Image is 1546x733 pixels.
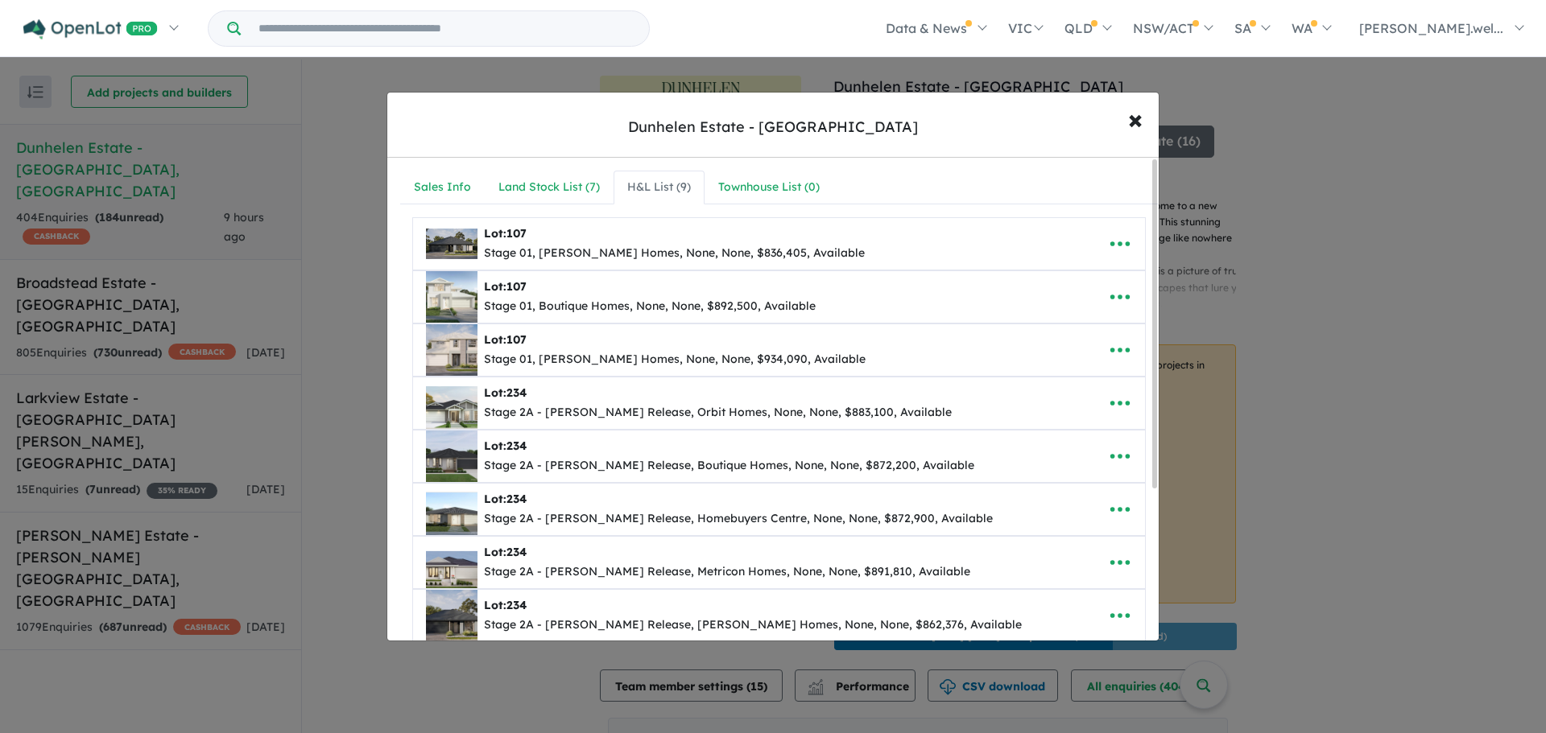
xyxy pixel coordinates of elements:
img: Dunhelen%20Estate%20-%20Greenvale%20-%20Lot%20107___1748587236_0.jpg [426,271,477,323]
div: Stage 2A - [PERSON_NAME] Release, [PERSON_NAME] Homes, None, None, $862,376, Available [484,616,1022,635]
span: [PERSON_NAME].wel... [1359,20,1503,36]
span: 234 [506,385,527,400]
img: Dunhelen%20Estate%20-%20Greenvale%20-%20Lot%20107___1748587237.png [426,218,477,270]
b: Lot: [484,545,527,559]
span: 234 [506,598,527,612]
span: 107 [506,279,527,294]
span: 234 [506,545,527,559]
img: Dunhelen%20Estate%20-%20Greenvale%20-%20Lot%20234___1756692009.png [426,537,477,588]
div: Sales Info [414,178,471,197]
span: 234 [506,439,527,453]
div: H&L List ( 9 ) [627,178,691,197]
span: × [1128,101,1143,136]
span: 234 [506,492,527,506]
img: Dunhelen%20Estate%20-%20Greenvale%20-%20Lot%20234___1756691867.png [426,430,477,482]
img: Dunhelen%20Estate%20-%20Greenvale%20-%20Lot%20234___1756692066.png [426,590,477,641]
b: Lot: [484,598,527,612]
b: Lot: [484,279,527,294]
b: Lot: [484,492,527,506]
div: Stage 2A - [PERSON_NAME] Release, Metricon Homes, None, None, $891,810, Available [484,562,970,582]
img: Dunhelen%20Estate%20-%20Greenvale%20-%20Lot%20234___1756691719.png [426,377,477,429]
img: Dunhelen%20Estate%20-%20Greenvale%20-%20Lot%20107___1748587236.jpg [426,324,477,376]
div: Townhouse List ( 0 ) [718,178,820,197]
div: Stage 2A - [PERSON_NAME] Release, Orbit Homes, None, None, $883,100, Available [484,403,952,422]
div: Stage 01, Boutique Homes, None, None, $892,500, Available [484,297,816,316]
div: Stage 2A - [PERSON_NAME] Release, Boutique Homes, None, None, $872,200, Available [484,456,974,476]
span: 107 [506,332,527,347]
img: Dunhelen%20Estate%20-%20Greenvale%20-%20Lot%20234___1756691936.png [426,484,477,535]
span: 107 [506,226,527,241]
b: Lot: [484,332,527,347]
div: Land Stock List ( 7 ) [498,178,600,197]
div: Stage 2A - [PERSON_NAME] Release, Homebuyers Centre, None, None, $872,900, Available [484,509,993,529]
b: Lot: [484,226,527,241]
div: Stage 01, [PERSON_NAME] Homes, None, None, $836,405, Available [484,244,865,263]
b: Lot: [484,385,527,400]
b: Lot: [484,439,527,453]
input: Try estate name, suburb, builder or developer [244,11,646,46]
div: Stage 01, [PERSON_NAME] Homes, None, None, $934,090, Available [484,350,866,369]
div: Dunhelen Estate - [GEOGRAPHIC_DATA] [628,117,918,138]
img: Openlot PRO Logo White [23,19,158,39]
